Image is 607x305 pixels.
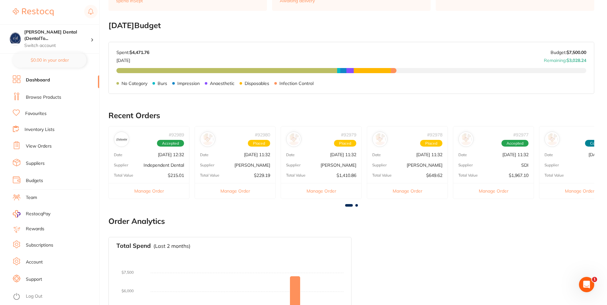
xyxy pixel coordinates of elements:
p: (Last 2 months) [153,243,190,249]
p: # 92989 [169,132,184,137]
a: Budgets [26,178,43,184]
p: Date [286,153,295,157]
img: Henry Schein Halas [374,133,386,145]
p: Infection Control [279,81,314,86]
img: Adam Dental [202,133,214,145]
a: Dashboard [26,77,50,83]
p: Total Value [286,173,306,178]
a: Inventory Lists [25,126,55,133]
p: Total Value [200,173,219,178]
p: [DATE] 12:32 [158,152,184,157]
a: Account [26,259,43,265]
p: SDI [521,163,529,168]
img: Independent Dental [115,133,128,145]
img: SDI [460,133,472,145]
p: [DATE] 11:32 [244,152,270,157]
p: Date [544,153,553,157]
h3: Total Spend [116,242,151,249]
p: Impression [177,81,200,86]
p: Supplier [200,163,214,167]
strong: $4,471.76 [130,50,149,55]
p: Budget: [551,50,586,55]
p: Burs [158,81,167,86]
p: $1,410.86 [337,173,356,178]
p: Date [372,153,381,157]
a: Log Out [26,293,42,300]
p: [DATE] [116,55,149,63]
img: Henry Schein Halas [288,133,300,145]
h2: [DATE] Budget [108,21,594,30]
p: Date [458,153,467,157]
span: Placed [248,140,270,147]
span: Placed [420,140,442,147]
p: Total Value [114,173,133,178]
p: No Category [122,81,147,86]
p: $649.62 [426,173,442,178]
p: Switch account [24,42,91,49]
button: Manage Order [109,183,189,199]
h2: Order Analytics [108,217,594,226]
p: [DATE] 11:32 [330,152,356,157]
p: [PERSON_NAME] [321,163,356,168]
h4: Crotty Dental (DentalTown 4) [24,29,91,42]
p: $215.01 [168,173,184,178]
p: [PERSON_NAME] [407,163,442,168]
span: Accepted [501,140,529,147]
button: Manage Order [281,183,361,199]
a: Browse Products [26,94,61,101]
a: Suppliers [26,160,45,167]
img: Crotty Dental (DentalTown 4) [10,33,21,43]
a: RestocqPay [13,210,50,217]
p: [PERSON_NAME] [234,163,270,168]
button: Manage Order [367,183,448,199]
img: RestocqPay [13,210,20,217]
iframe: Intercom live chat [579,277,594,292]
p: Supplier [114,163,128,167]
a: View Orders [26,143,52,149]
p: Independent Dental [144,163,184,168]
p: Total Value [372,173,392,178]
p: Total Value [544,173,564,178]
button: Log Out [13,292,97,302]
span: RestocqPay [26,211,50,217]
p: Supplier [372,163,387,167]
p: Spent: [116,50,149,55]
p: Date [114,153,122,157]
p: $1,967.10 [509,173,529,178]
p: Supplier [544,163,559,167]
span: Accepted [157,140,184,147]
p: # 92980 [255,132,270,137]
p: Total Value [458,173,478,178]
img: SDI [546,133,558,145]
a: Team [26,194,37,201]
p: Supplier [286,163,300,167]
p: # 92977 [513,132,529,137]
strong: $7,500.00 [566,50,586,55]
a: Subscriptions [26,242,53,248]
button: Manage Order [195,183,275,199]
p: # 92979 [341,132,356,137]
button: $0.00 in your order [13,52,86,68]
a: Favourites [25,111,47,117]
p: Date [200,153,209,157]
span: 1 [592,277,597,282]
button: Manage Order [453,183,534,199]
h2: Recent Orders [108,111,594,120]
p: $229.19 [254,173,270,178]
strong: $3,028.24 [566,57,586,63]
a: Support [26,276,42,283]
a: Rewards [26,226,44,232]
p: [DATE] 11:32 [502,152,529,157]
p: [DATE] 11:32 [416,152,442,157]
img: Restocq Logo [13,8,54,16]
p: # 92978 [427,132,442,137]
p: Remaining: [544,55,586,63]
p: Supplier [458,163,473,167]
span: Placed [334,140,356,147]
p: Anaesthetic [210,81,234,86]
p: Disposables [245,81,269,86]
a: Restocq Logo [13,5,54,19]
